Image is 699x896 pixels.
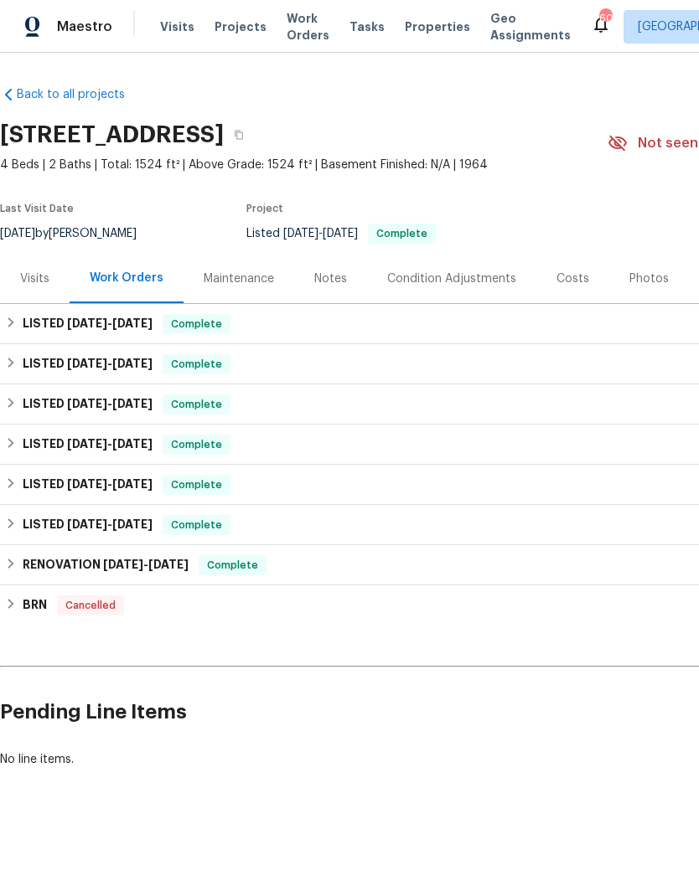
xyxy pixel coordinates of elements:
[164,316,229,332] span: Complete
[599,10,611,27] div: 60
[103,559,189,570] span: -
[67,358,153,369] span: -
[370,229,434,239] span: Complete
[323,228,358,239] span: [DATE]
[287,10,329,44] span: Work Orders
[67,398,153,409] span: -
[164,517,229,533] span: Complete
[215,18,267,35] span: Projects
[164,436,229,453] span: Complete
[67,478,107,490] span: [DATE]
[23,595,47,615] h6: BRN
[23,354,153,374] h6: LISTED
[23,555,189,575] h6: RENOVATION
[67,317,107,329] span: [DATE]
[112,398,153,409] span: [DATE]
[405,18,470,35] span: Properties
[349,21,385,33] span: Tasks
[67,518,107,530] span: [DATE]
[164,476,229,493] span: Complete
[387,270,516,287] div: Condition Adjustments
[112,438,153,450] span: [DATE]
[67,317,153,329] span: -
[112,478,153,490] span: [DATE]
[246,203,283,214] span: Project
[23,475,153,495] h6: LISTED
[490,10,571,44] span: Geo Assignments
[57,18,112,35] span: Maestro
[160,18,194,35] span: Visits
[67,518,153,530] span: -
[164,396,229,413] span: Complete
[164,356,229,373] span: Complete
[283,228,358,239] span: -
[557,270,589,287] div: Costs
[23,394,153,415] h6: LISTED
[314,270,347,287] div: Notes
[112,317,153,329] span: [DATE]
[67,478,153,490] span: -
[67,438,107,450] span: [DATE]
[23,515,153,535] h6: LISTED
[204,270,274,287] div: Maintenance
[200,557,265,574] span: Complete
[67,398,107,409] span: [DATE]
[148,559,189,570] span: [DATE]
[112,518,153,530] span: [DATE]
[112,358,153,369] span: [DATE]
[103,559,143,570] span: [DATE]
[224,120,254,150] button: Copy Address
[629,270,669,287] div: Photos
[67,438,153,450] span: -
[67,358,107,369] span: [DATE]
[246,228,436,239] span: Listed
[23,314,153,334] h6: LISTED
[20,270,49,287] div: Visits
[59,597,122,614] span: Cancelled
[23,435,153,455] h6: LISTED
[283,228,318,239] span: [DATE]
[90,270,163,286] div: Work Orders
